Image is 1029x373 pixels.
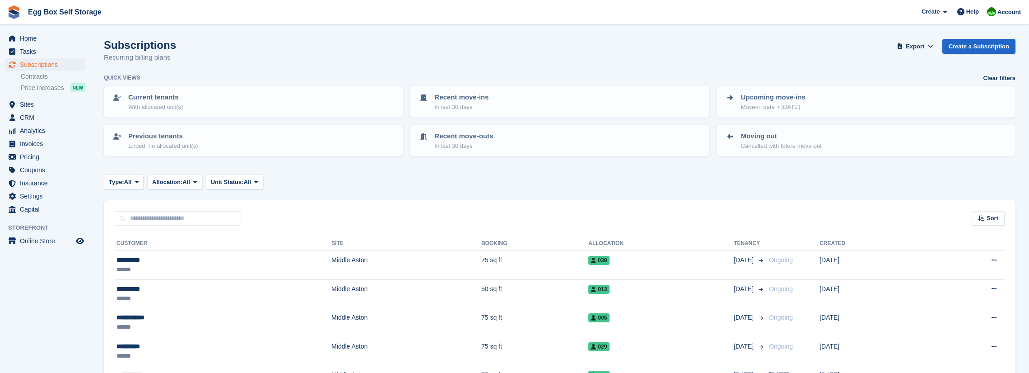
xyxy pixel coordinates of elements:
[5,190,85,203] a: menu
[481,236,588,251] th: Booking
[481,337,588,366] td: 75 sq ft
[5,177,85,189] a: menu
[5,58,85,71] a: menu
[734,255,755,265] span: [DATE]
[20,98,74,111] span: Sites
[5,32,85,45] a: menu
[411,126,708,156] a: Recent move-outs In last 30 days
[734,284,755,294] span: [DATE]
[20,58,74,71] span: Subscriptions
[5,235,85,247] a: menu
[769,256,793,264] span: Ongoing
[70,83,85,92] div: NEW
[109,178,124,187] span: Type:
[20,32,74,45] span: Home
[819,337,926,366] td: [DATE]
[20,137,74,150] span: Invoices
[5,151,85,163] a: menu
[20,124,74,137] span: Analytics
[331,236,481,251] th: Site
[105,126,402,156] a: Previous tenants Ended, no allocated unit(s)
[481,279,588,308] td: 50 sq ft
[942,39,1015,54] a: Create a Subscription
[104,52,176,63] p: Recurring billing plans
[20,164,74,176] span: Coupons
[922,7,940,16] span: Create
[588,256,610,265] span: 039
[5,45,85,58] a: menu
[20,45,74,58] span: Tasks
[5,111,85,124] a: menu
[481,308,588,337] td: 75 sq ft
[481,251,588,280] td: 75 sq ft
[20,111,74,124] span: CRM
[734,236,765,251] th: Tenancy
[819,251,926,280] td: [DATE]
[24,5,105,19] a: Egg Box Self Storage
[331,308,481,337] td: Middle Aston
[5,124,85,137] a: menu
[20,177,74,189] span: Insurance
[819,279,926,308] td: [DATE]
[244,178,251,187] span: All
[128,92,183,103] p: Current tenants
[147,175,202,189] button: Allocation: All
[906,42,924,51] span: Export
[21,83,85,93] a: Price increases NEW
[717,87,1015,117] a: Upcoming move-ins Move-in date > [DATE]
[983,74,1015,83] a: Clear filters
[588,236,734,251] th: Allocation
[434,92,489,103] p: Recent move-ins
[152,178,182,187] span: Allocation:
[7,5,21,19] img: stora-icon-8386f47178a22dfd0bd8f6a31ec36ba5ce8667c1dd55bd0f319d3a0aa187defe.svg
[987,7,996,16] img: Charles Sandy
[741,92,806,103] p: Upcoming move-ins
[769,285,793,293] span: Ongoing
[104,74,140,82] h6: Quick views
[206,175,263,189] button: Unit Status: All
[5,137,85,150] a: menu
[104,39,176,51] h1: Subscriptions
[182,178,190,187] span: All
[20,190,74,203] span: Settings
[21,84,64,92] span: Price increases
[411,87,708,117] a: Recent move-ins In last 30 days
[987,214,998,223] span: Sort
[819,308,926,337] td: [DATE]
[434,103,489,112] p: In last 30 days
[717,126,1015,156] a: Moving out Cancelled with future move-out
[734,342,755,351] span: [DATE]
[895,39,935,54] button: Export
[769,343,793,350] span: Ongoing
[997,8,1021,17] span: Account
[5,98,85,111] a: menu
[434,142,493,151] p: In last 30 days
[128,142,198,151] p: Ended, no allocated unit(s)
[211,178,244,187] span: Unit Status:
[769,314,793,321] span: Ongoing
[128,131,198,142] p: Previous tenants
[74,236,85,246] a: Preview store
[20,203,74,216] span: Capital
[741,142,822,151] p: Cancelled with future move-out
[5,203,85,216] a: menu
[734,313,755,322] span: [DATE]
[741,131,822,142] p: Moving out
[331,337,481,366] td: Middle Aston
[819,236,926,251] th: Created
[434,131,493,142] p: Recent move-outs
[124,178,132,187] span: All
[331,251,481,280] td: Middle Aston
[588,313,610,322] span: 005
[966,7,979,16] span: Help
[741,103,806,112] p: Move-in date > [DATE]
[104,175,144,189] button: Type: All
[588,285,610,294] span: 013
[20,151,74,163] span: Pricing
[331,279,481,308] td: Middle Aston
[21,72,85,81] a: Contracts
[20,235,74,247] span: Online Store
[588,342,610,351] span: 029
[105,87,402,117] a: Current tenants With allocated unit(s)
[115,236,331,251] th: Customer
